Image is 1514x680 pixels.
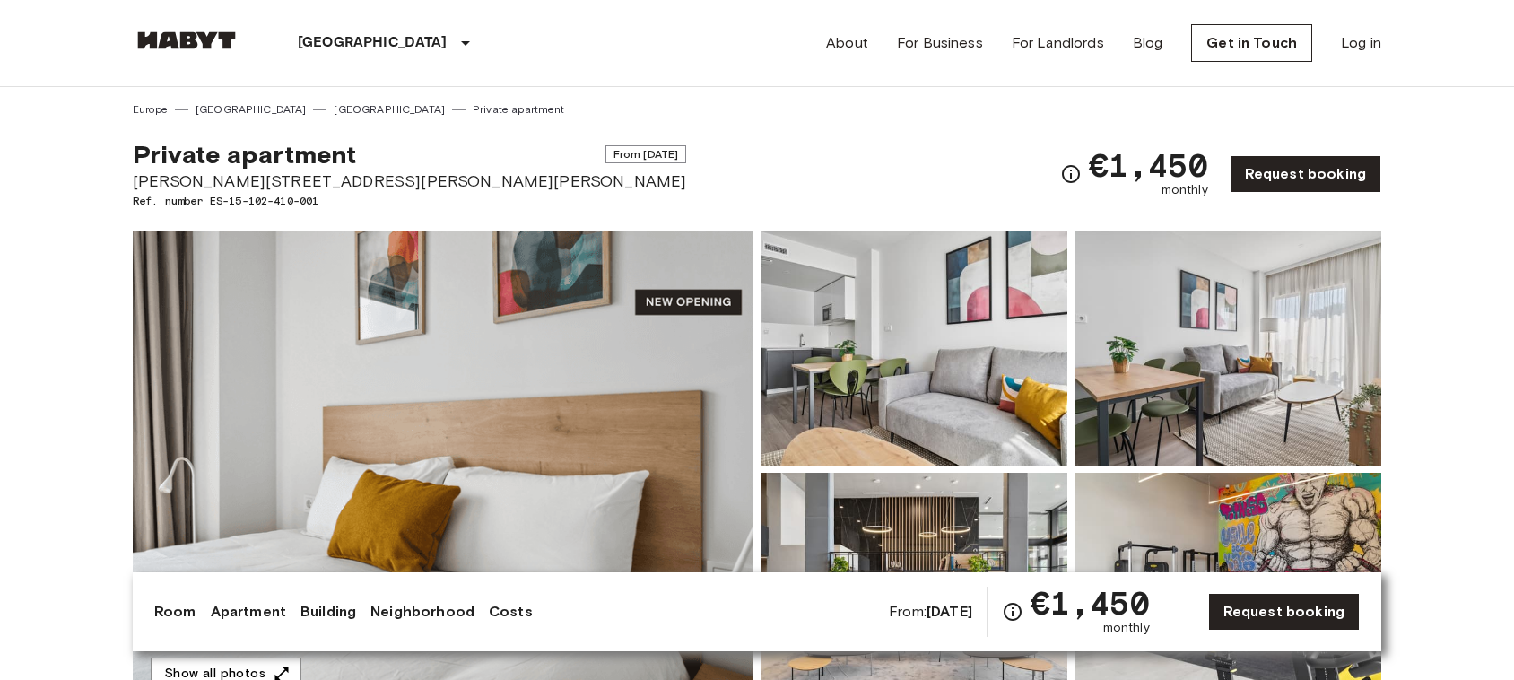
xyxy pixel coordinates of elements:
p: [GEOGRAPHIC_DATA] [298,32,448,54]
a: Private apartment [473,101,565,118]
a: Blog [1133,32,1163,54]
span: monthly [1162,181,1208,199]
a: [GEOGRAPHIC_DATA] [196,101,307,118]
a: Log in [1341,32,1381,54]
img: Picture of unit ES-15-102-410-001 [1075,231,1381,466]
span: From [DATE] [605,145,687,163]
span: From: [889,602,972,622]
a: For Business [897,32,983,54]
a: About [826,32,868,54]
a: [GEOGRAPHIC_DATA] [334,101,445,118]
a: Request booking [1230,155,1381,193]
a: For Landlords [1012,32,1104,54]
a: Request booking [1208,593,1360,631]
a: Room [154,601,196,623]
a: Europe [133,101,168,118]
span: Private apartment [133,139,357,170]
img: Picture of unit ES-15-102-410-001 [761,231,1067,466]
b: [DATE] [927,603,972,620]
span: €1,450 [1089,149,1208,181]
span: [PERSON_NAME][STREET_ADDRESS][PERSON_NAME][PERSON_NAME] [133,170,686,193]
a: Neighborhood [370,601,474,623]
a: Building [300,601,356,623]
img: Habyt [133,31,240,49]
svg: Check cost overview for full price breakdown. Please note that discounts apply to new joiners onl... [1002,601,1023,623]
a: Get in Touch [1191,24,1312,62]
a: Apartment [211,601,286,623]
a: Costs [489,601,533,623]
svg: Check cost overview for full price breakdown. Please note that discounts apply to new joiners onl... [1060,163,1082,185]
span: €1,450 [1031,587,1150,619]
span: monthly [1103,619,1150,637]
span: Ref. number ES-15-102-410-001 [133,193,686,209]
